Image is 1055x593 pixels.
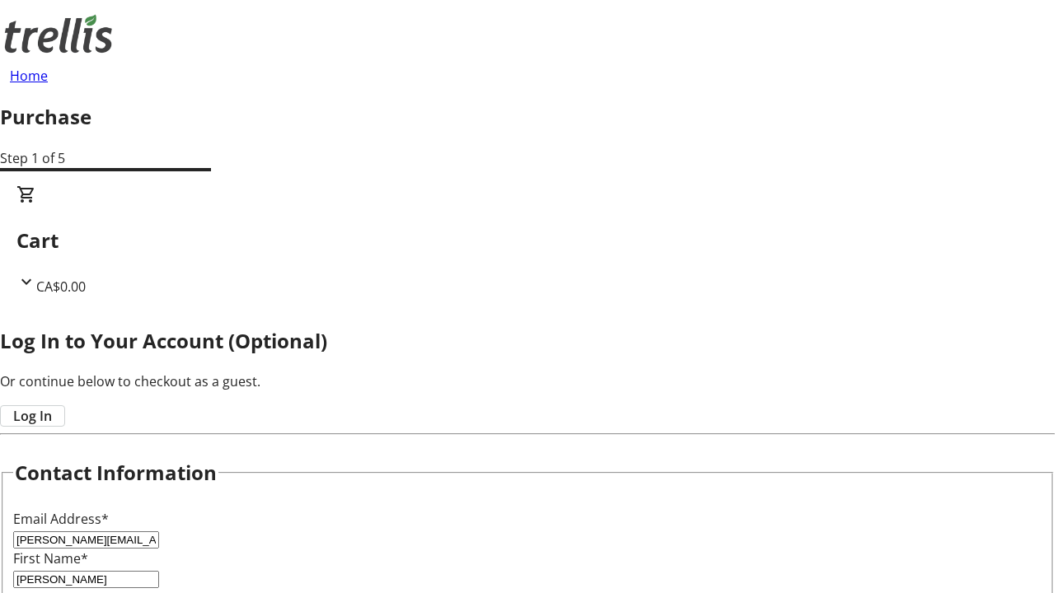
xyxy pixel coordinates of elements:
h2: Contact Information [15,458,217,488]
h2: Cart [16,226,1039,255]
label: First Name* [13,549,88,567]
span: Log In [13,406,52,426]
span: CA$0.00 [36,278,86,296]
label: Email Address* [13,510,109,528]
div: CartCA$0.00 [16,184,1039,296]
